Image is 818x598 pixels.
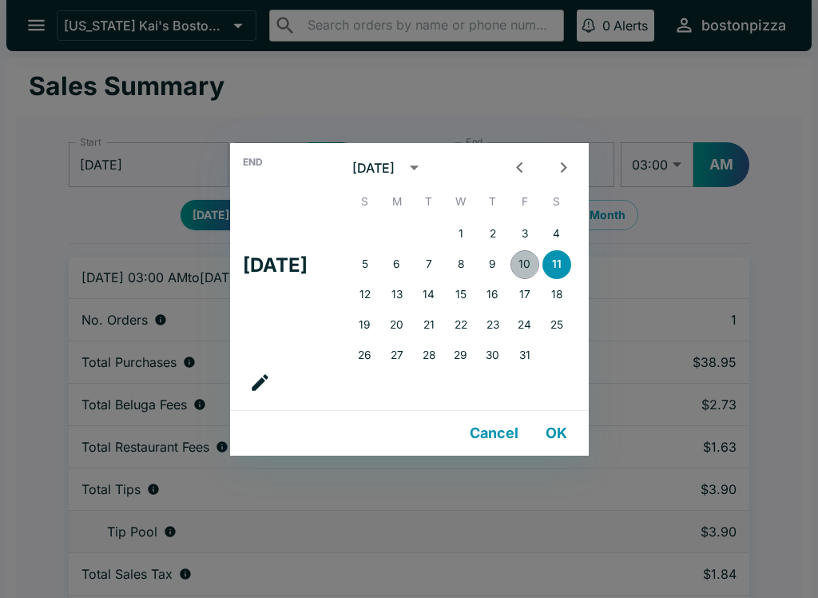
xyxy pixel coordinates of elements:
[383,341,411,370] button: 27
[415,281,443,309] button: 14
[383,281,411,309] button: 13
[510,250,539,279] button: 10
[243,365,277,400] button: calendar view is open, go to text input view
[510,341,539,370] button: 31
[510,311,539,340] button: 24
[415,341,443,370] button: 28
[383,186,411,218] span: Monday
[463,417,525,449] button: Cancel
[478,250,507,279] button: 9
[531,417,582,449] button: OK
[447,311,475,340] button: 22
[542,311,571,340] button: 25
[478,311,507,340] button: 23
[415,250,443,279] button: 7
[447,220,475,249] button: 1
[447,281,475,309] button: 15
[351,186,379,218] span: Sunday
[542,281,571,309] button: 18
[542,186,571,218] span: Saturday
[478,186,507,218] span: Thursday
[399,153,429,182] button: calendar view is open, switch to year view
[549,153,578,182] button: Next month
[447,186,475,218] span: Wednesday
[447,250,475,279] button: 8
[478,281,507,309] button: 16
[510,220,539,249] button: 3
[243,253,308,277] h4: [DATE]
[351,250,379,279] button: 5
[510,186,539,218] span: Friday
[351,281,379,309] button: 12
[478,341,507,370] button: 30
[351,311,379,340] button: 19
[383,250,411,279] button: 6
[415,186,443,218] span: Tuesday
[383,311,411,340] button: 20
[478,220,507,249] button: 2
[505,153,534,182] button: Previous month
[351,341,379,370] button: 26
[243,156,263,169] span: End
[510,281,539,309] button: 17
[542,220,571,249] button: 4
[352,160,395,176] div: [DATE]
[542,250,571,279] button: 11
[415,311,443,340] button: 21
[447,341,475,370] button: 29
